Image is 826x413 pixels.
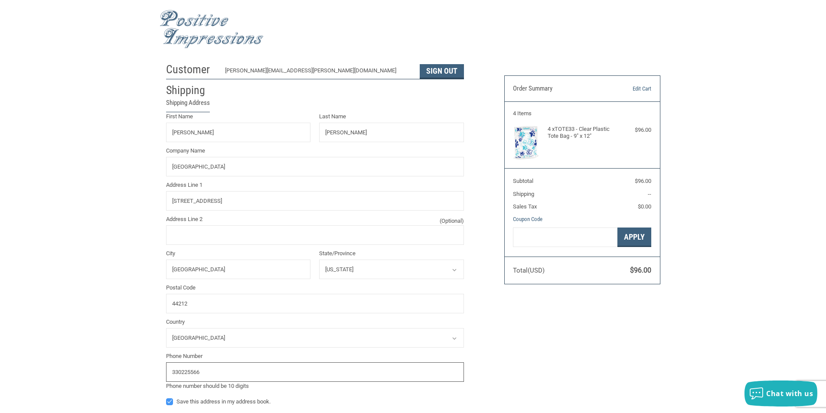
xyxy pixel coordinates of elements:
button: Sign Out [420,64,464,79]
label: Postal Code [166,283,464,292]
button: Chat with us [744,380,817,406]
span: -- [648,191,651,197]
label: Address Line 2 [166,215,464,224]
label: Address Line 1 [166,181,464,189]
span: Sales Tax [513,203,537,210]
h3: 4 Items [513,110,651,117]
span: Chat with us [766,389,813,398]
legend: Shipping Address [166,98,210,112]
h3: Order Summary [513,85,607,93]
label: State/Province [319,249,464,258]
span: Total (USD) [513,267,545,274]
span: $96.00 [630,266,651,274]
h4: 4 x TOTE33 - Clear Plastic Tote Bag - 9" x 12" [548,126,615,140]
a: Edit Cart [607,85,651,93]
input: Gift Certificate or Coupon Code [513,228,617,247]
span: Subtotal [513,178,533,184]
button: Apply [617,228,651,247]
label: First Name [166,112,311,121]
small: (Optional) [440,217,464,225]
h2: Customer [166,62,217,77]
div: $96.00 [617,126,651,134]
img: Positive Impressions [160,10,264,49]
a: Coupon Code [513,216,542,222]
h2: Shipping [166,83,217,98]
label: Last Name [319,112,464,121]
div: Phone number should be 10 digits [166,382,464,390]
span: $0.00 [638,203,651,210]
div: [PERSON_NAME][EMAIL_ADDRESS][PERSON_NAME][DOMAIN_NAME] [225,66,411,79]
span: $96.00 [635,178,651,184]
label: Country [166,318,464,326]
span: Shipping [513,191,534,197]
label: Company Name [166,146,464,155]
label: Phone Number [166,352,464,361]
label: Save this address in my address book. [166,398,464,405]
label: City [166,249,311,258]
